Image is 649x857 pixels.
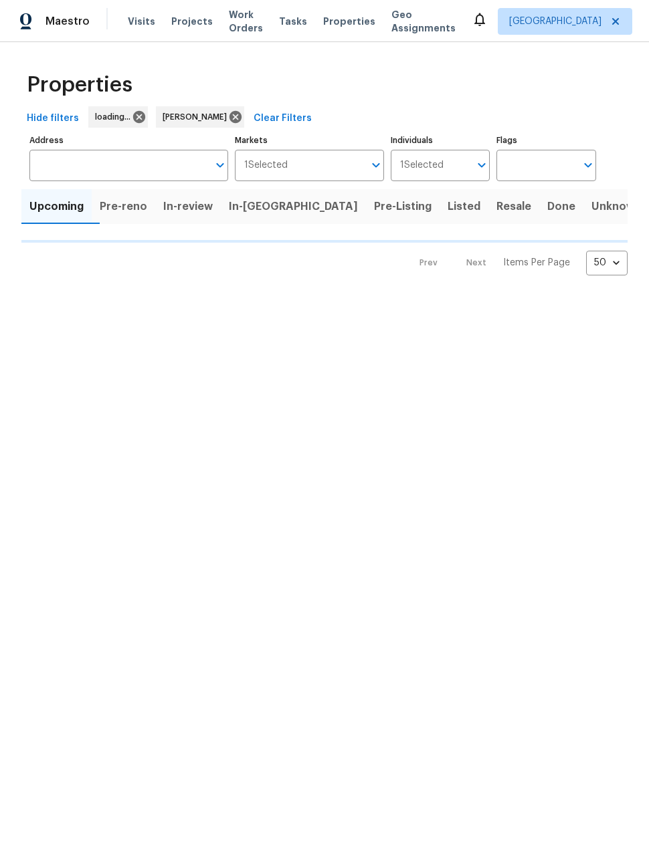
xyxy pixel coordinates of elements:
span: Upcoming [29,197,84,216]
span: Work Orders [229,8,263,35]
button: Open [367,156,385,174]
span: [GEOGRAPHIC_DATA] [509,15,601,28]
span: 1 Selected [244,160,288,171]
button: Open [579,156,597,174]
span: Pre-reno [100,197,147,216]
span: Geo Assignments [391,8,456,35]
p: Items Per Page [503,256,570,269]
span: Done [547,197,575,216]
span: Visits [128,15,155,28]
span: loading... [95,110,136,124]
span: Properties [323,15,375,28]
button: Hide filters [21,106,84,131]
span: Projects [171,15,213,28]
button: Open [211,156,229,174]
span: Maestro [45,15,90,28]
label: Markets [235,136,384,144]
span: In-[GEOGRAPHIC_DATA] [229,197,358,216]
label: Address [29,136,228,144]
div: [PERSON_NAME] [156,106,244,128]
div: loading... [88,106,148,128]
span: Tasks [279,17,307,26]
span: 1 Selected [400,160,444,171]
span: [PERSON_NAME] [163,110,232,124]
label: Individuals [391,136,490,144]
span: Resale [496,197,531,216]
button: Open [472,156,491,174]
span: Listed [448,197,480,216]
span: In-review [163,197,213,216]
span: Pre-Listing [374,197,432,216]
nav: Pagination Navigation [407,251,628,275]
button: Clear Filters [248,106,317,131]
span: Properties [27,78,132,92]
span: Hide filters [27,110,79,127]
span: Unknown [591,197,642,216]
div: 50 [586,245,628,280]
label: Flags [496,136,596,144]
span: Clear Filters [254,110,312,127]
